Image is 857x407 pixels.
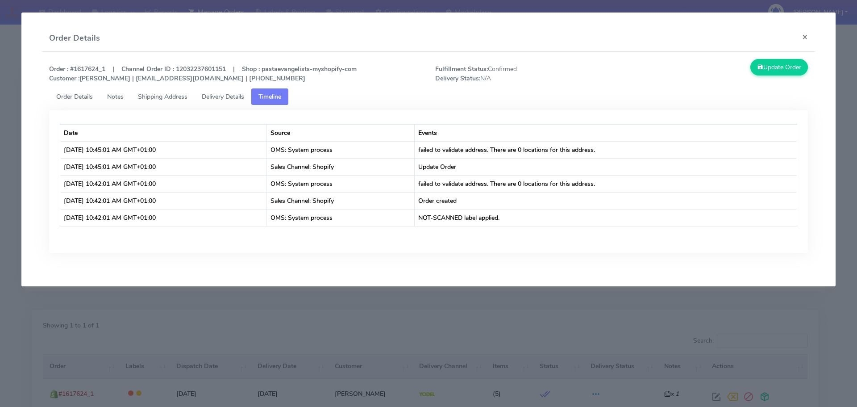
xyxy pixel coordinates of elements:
[107,92,124,101] span: Notes
[267,158,415,175] td: Sales Channel: Shopify
[267,192,415,209] td: Sales Channel: Shopify
[60,124,267,141] th: Date
[49,74,79,83] strong: Customer :
[49,32,100,44] h4: Order Details
[415,141,797,158] td: failed to validate address. There are 0 locations for this address.
[795,25,815,49] button: Close
[267,141,415,158] td: OMS: System process
[267,175,415,192] td: OMS: System process
[415,192,797,209] td: Order created
[415,158,797,175] td: Update Order
[49,88,808,105] ul: Tabs
[415,175,797,192] td: failed to validate address. There are 0 locations for this address.
[60,158,267,175] td: [DATE] 10:45:01 AM GMT+01:00
[267,209,415,226] td: OMS: System process
[750,59,808,76] button: Update Order
[428,64,622,83] span: Confirmed N/A
[415,209,797,226] td: NOT-SCANNED label applied.
[435,74,480,83] strong: Delivery Status:
[415,124,797,141] th: Events
[267,124,415,141] th: Source
[60,175,267,192] td: [DATE] 10:42:01 AM GMT+01:00
[60,141,267,158] td: [DATE] 10:45:01 AM GMT+01:00
[60,192,267,209] td: [DATE] 10:42:01 AM GMT+01:00
[202,92,244,101] span: Delivery Details
[56,92,93,101] span: Order Details
[49,65,357,83] strong: Order : #1617624_1 | Channel Order ID : 12032237601151 | Shop : pastaevangelists-myshopify-com [P...
[435,65,488,73] strong: Fulfillment Status:
[138,92,187,101] span: Shipping Address
[258,92,281,101] span: Timeline
[60,209,267,226] td: [DATE] 10:42:01 AM GMT+01:00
